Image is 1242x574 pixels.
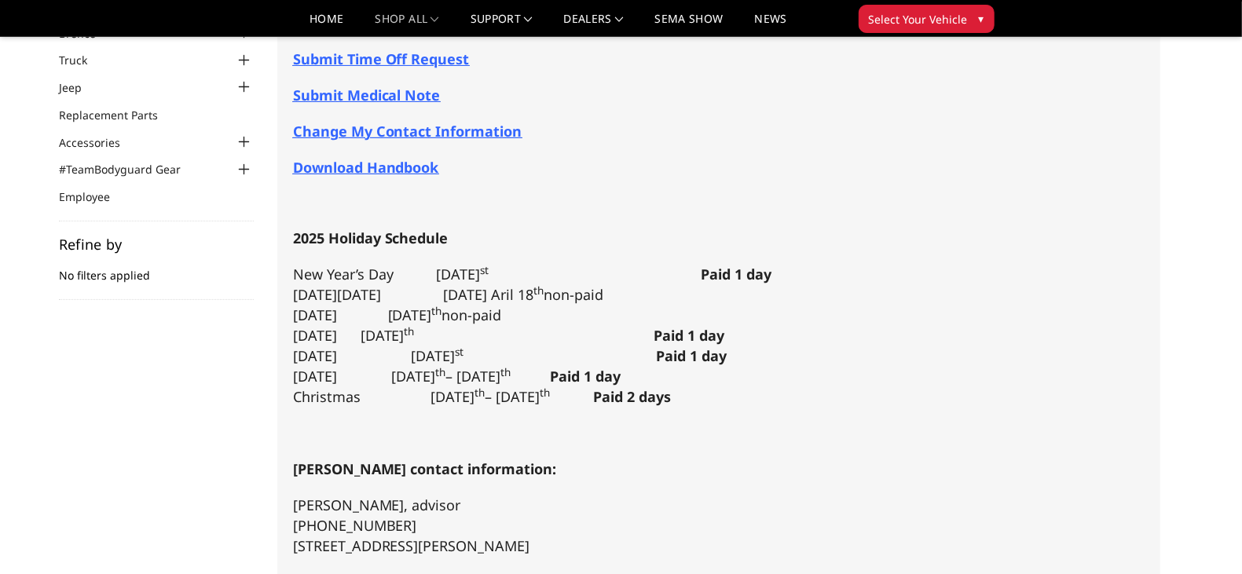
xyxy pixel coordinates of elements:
[59,134,140,151] a: Accessories
[293,158,439,177] span: Download Handbook
[293,516,417,535] span: [PHONE_NUMBER]
[540,386,551,400] sup: th
[293,305,502,324] span: [DATE] [DATE] non-paid
[436,365,446,379] sup: th
[293,459,557,478] strong: [PERSON_NAME] contact information:
[654,326,725,345] strong: Paid 1 day
[654,13,723,36] a: SEMA Show
[293,536,530,555] span: [STREET_ADDRESS][PERSON_NAME]
[59,52,107,68] a: Truck
[405,324,415,338] sup: th
[59,237,254,251] h5: Refine by
[293,86,441,104] a: Submit Medical Note
[293,122,522,141] strong: Change My Contact Information
[501,365,511,379] sup: th
[293,49,470,68] a: Submit Time Off Request
[59,161,200,177] a: #TeamBodyguard Gear
[481,263,489,277] sup: st
[754,13,786,36] a: News
[376,13,439,36] a: shop all
[293,346,727,365] span: [DATE] [DATE]
[310,13,343,36] a: Home
[551,367,621,386] strong: Paid 1 day
[59,107,178,123] a: Replacement Parts
[456,345,464,359] sup: st
[979,10,984,27] span: ▾
[471,13,533,36] a: Support
[293,387,672,406] span: Christmas [DATE] – [DATE]
[293,367,621,386] span: [DATE] [DATE] – [DATE]
[293,285,604,304] span: [DATE][DATE] [DATE] Aril 18 non-paid
[59,188,130,205] a: Employee
[293,125,522,140] a: Change My Contact Information
[475,386,485,400] sup: th
[293,265,772,283] span: New Year’s Day [DATE]
[534,283,544,298] sup: th
[59,237,254,300] div: No filters applied
[1163,499,1242,574] iframe: Chat Widget
[657,346,727,365] strong: Paid 1 day
[702,265,772,283] strong: Paid 1 day
[59,79,101,96] a: Jeep
[859,5,995,33] button: Select Your Vehicle
[432,304,442,318] sup: th
[564,13,624,36] a: Dealers
[293,161,439,176] a: Download Handbook
[293,495,461,514] span: [PERSON_NAME], advisor
[594,387,672,406] strong: Paid 2 days
[293,326,725,345] span: [DATE] [DATE]
[293,229,449,247] strong: 2025 Holiday Schedule
[869,11,968,27] span: Select Your Vehicle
